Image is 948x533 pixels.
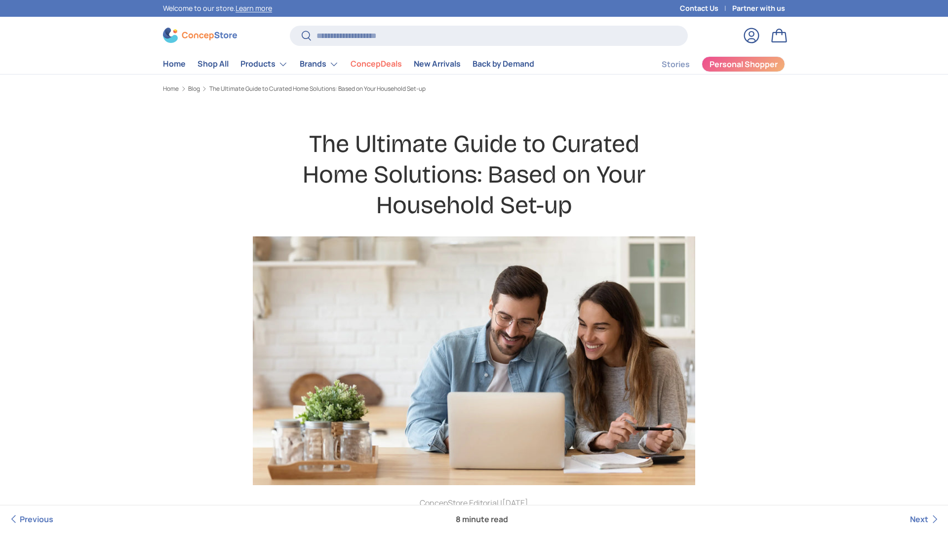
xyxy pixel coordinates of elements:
p: ConcepStore Editorial | [284,497,664,509]
h1: The Ultimate Guide to Curated Home Solutions: Based on Your Household Set-up [284,129,664,221]
a: Personal Shopper [702,56,785,72]
span: 8 minute read [448,505,516,533]
a: Partner with us [732,3,785,14]
img: ConcepStore [163,28,237,43]
a: Learn more [236,3,272,13]
a: Contact Us [680,3,732,14]
span: Previous [20,514,53,525]
a: The Ultimate Guide to Curated Home Solutions: Based on Your Household Set-up [209,86,426,92]
a: Blog [188,86,200,92]
a: Home [163,54,186,74]
a: Shop All [197,54,229,74]
img: couple-planning-something-concepstore-eguide [253,236,695,485]
a: Next [910,505,940,533]
a: Back by Demand [473,54,534,74]
a: ConcepDeals [351,54,402,74]
summary: Products [235,54,294,74]
span: Personal Shopper [710,60,778,68]
summary: Brands [294,54,345,74]
nav: Breadcrumbs [163,84,785,93]
a: Home [163,86,179,92]
p: Welcome to our store. [163,3,272,14]
nav: Secondary [638,54,785,74]
a: New Arrivals [414,54,461,74]
time: [DATE] [502,497,528,508]
a: Stories [662,55,690,74]
a: Products [240,54,288,74]
a: Brands [300,54,339,74]
a: Previous [8,505,53,533]
span: Next [910,514,928,525]
nav: Primary [163,54,534,74]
